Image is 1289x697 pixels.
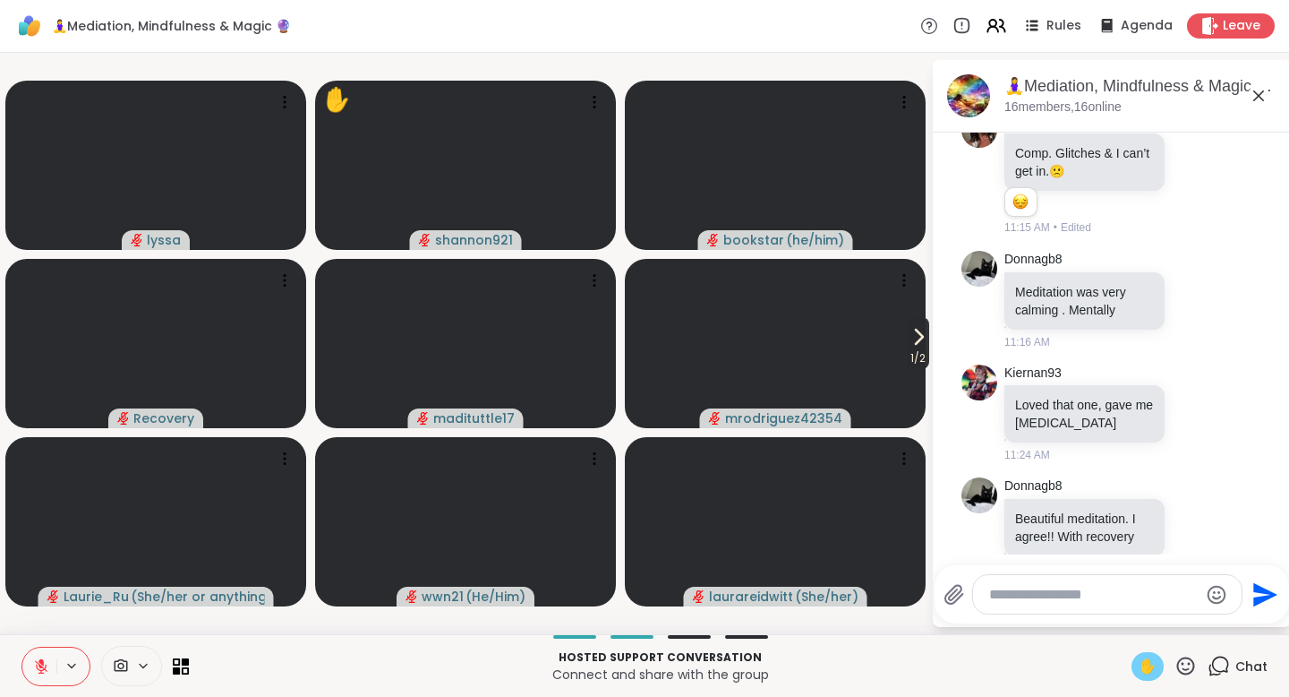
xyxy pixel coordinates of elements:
span: • [1054,219,1057,236]
span: 🙁 [1049,164,1064,178]
span: madituttle17 [433,409,515,427]
span: ( he/him ) [786,231,844,249]
img: 🧘‍♀️Mediation, Mindfulness & Magic 🔮 , Oct 08 [947,74,990,117]
p: Hosted support conversation [200,650,1121,666]
span: ( She/her or anything else ) [131,588,265,606]
span: Edited [1061,219,1091,236]
span: Leave [1223,17,1260,35]
span: ( He/Him ) [465,588,525,606]
span: audio-muted [707,234,720,246]
button: 1/2 [907,317,929,369]
span: laurareidwitt [709,588,793,606]
img: https://sharewell-space-live.sfo3.digitaloceanspaces.com/user-generated/68274720-81bd-44ac-9e43-a... [961,365,997,400]
span: wwn21 [422,588,464,606]
span: audio-muted [47,590,60,603]
span: audio-muted [405,590,418,603]
span: lyssa [147,231,181,249]
span: audio-muted [131,234,143,246]
img: ShareWell Logomark [14,11,45,41]
span: Rules [1046,17,1081,35]
span: ✋ [1139,656,1157,677]
p: Comp. Glitches & I can’t get in. [1015,144,1154,180]
p: Connect and share with the group [200,666,1121,684]
img: https://sharewell-space-live.sfo3.digitaloceanspaces.com/user-generated/dd002af1-3885-43cd-b76a-2... [961,251,997,287]
span: bookstar [723,231,784,249]
p: Loved that one, gave me [MEDICAL_DATA] [1015,396,1154,432]
span: 1 / 2 [907,348,929,369]
button: Emoji picker [1206,584,1227,606]
span: mrodriguez42354 [725,409,842,427]
div: 🧘‍♀️Mediation, Mindfulness & Magic 🔮 , [DATE] [1004,75,1276,98]
span: ( She/her ) [795,588,858,606]
span: shannon921 [435,231,513,249]
span: audio-muted [417,412,430,425]
div: ✋ [322,82,351,117]
span: Laurie_Ru [64,588,129,606]
span: 11:24 AM [1004,447,1050,463]
div: Reaction list [1005,188,1037,217]
span: 11:15 AM [1004,219,1050,236]
span: Recovery [133,409,194,427]
span: audio-muted [419,234,431,246]
p: Meditation was very calming . Mentally [1015,283,1154,319]
p: Beautiful meditation. I agree!! With recovery [1015,510,1154,546]
span: Chat [1235,658,1268,675]
a: Kiernan93 [1004,365,1062,383]
span: 🧘‍♀️Mediation, Mindfulness & Magic 🔮 [52,17,291,35]
a: Donnagb8 [1004,478,1063,495]
textarea: Type your message [989,586,1198,604]
button: Reactions: sad [1011,195,1029,210]
span: audio-muted [117,412,130,425]
a: Donnagb8 [1004,251,1063,269]
span: Agenda [1121,17,1173,35]
span: 11:16 AM [1004,334,1050,350]
img: https://sharewell-space-live.sfo3.digitaloceanspaces.com/user-generated/dd002af1-3885-43cd-b76a-2... [961,478,997,513]
span: audio-muted [693,590,705,603]
button: Send [1242,574,1283,615]
span: audio-muted [709,412,721,425]
p: 16 members, 16 online [1004,99,1122,116]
